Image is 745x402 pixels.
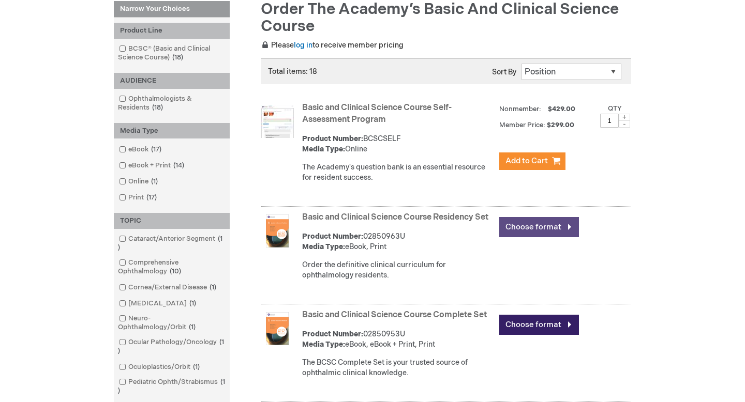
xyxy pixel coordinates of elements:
[302,358,494,378] div: The BCSC Complete Set is your trusted source of ophthalmic clinical knowledge.
[114,1,230,18] strong: Narrow Your Choices
[499,315,579,335] a: Choose format
[148,177,160,185] span: 1
[302,134,494,154] div: BCSCSELF Online
[116,258,227,276] a: Comprehensive Ophthalmology10
[505,156,548,166] span: Add to Cart
[116,362,204,372] a: Oculoplastics/Orbit1
[116,94,227,113] a: Ophthalmologists & Residents18
[499,103,541,116] strong: Nonmember:
[302,242,345,251] strong: Media Type:
[116,193,161,203] a: Print17
[116,234,227,253] a: Cataract/Anterior Segment1
[116,377,227,396] a: Pediatric Ophth/Strabismus1
[261,312,294,345] img: Basic and Clinical Science Course Complete Set
[116,299,200,308] a: [MEDICAL_DATA]1
[499,217,579,237] a: Choose format
[186,323,198,331] span: 1
[600,114,619,128] input: Qty
[499,152,565,170] button: Add to Cart
[261,214,294,248] img: Basic and Clinical Science Course Residency Set
[116,314,227,332] a: Neuro-Ophthalmology/Orbit1
[302,231,494,252] div: 02850963U eBook, Print
[114,123,230,139] div: Media Type
[150,103,166,112] span: 18
[268,67,317,76] span: Total items: 18
[144,193,159,202] span: 17
[116,145,166,154] a: eBook17
[261,41,404,50] span: Please to receive member pricing
[167,267,184,275] span: 10
[302,212,488,222] a: Basic and Clinical Science Course Residency Set
[171,161,187,169] span: 14
[546,105,577,113] span: $429.00
[114,23,230,39] div: Product Line
[116,283,220,292] a: Cornea/External Disease1
[116,337,227,356] a: Ocular Pathology/Oncology1
[190,363,202,371] span: 1
[294,41,312,50] a: log in
[118,338,224,355] span: 1
[118,378,225,395] span: 1
[608,104,622,113] label: Qty
[116,44,227,63] a: BCSC® (Basic and Clinical Science Course)18
[302,260,494,281] div: Order the definitive clinical curriculum for ophthalmology residents.
[261,105,294,138] img: Basic and Clinical Science Course Self-Assessment Program
[302,103,452,125] a: Basic and Clinical Science Course Self-Assessment Program
[302,330,363,338] strong: Product Number:
[114,73,230,89] div: AUDIENCE
[302,232,363,241] strong: Product Number:
[302,340,345,349] strong: Media Type:
[302,329,494,350] div: 02850953U eBook, eBook + Print, Print
[499,121,545,129] strong: Member Price:
[302,134,363,143] strong: Product Number:
[170,53,186,61] span: 18
[302,310,487,320] a: Basic and Clinical Science Course Complete Set
[118,235,222,252] span: 1
[547,121,576,129] span: $299.00
[148,145,164,153] span: 17
[187,299,199,307] span: 1
[116,177,162,187] a: Online1
[207,283,219,291] span: 1
[492,68,516,76] label: Sort By
[116,161,188,171] a: eBook + Print14
[302,145,345,153] strong: Media Type:
[302,162,494,183] div: The Academy's question bank is an essential resource for resident success.
[114,213,230,229] div: TOPIC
